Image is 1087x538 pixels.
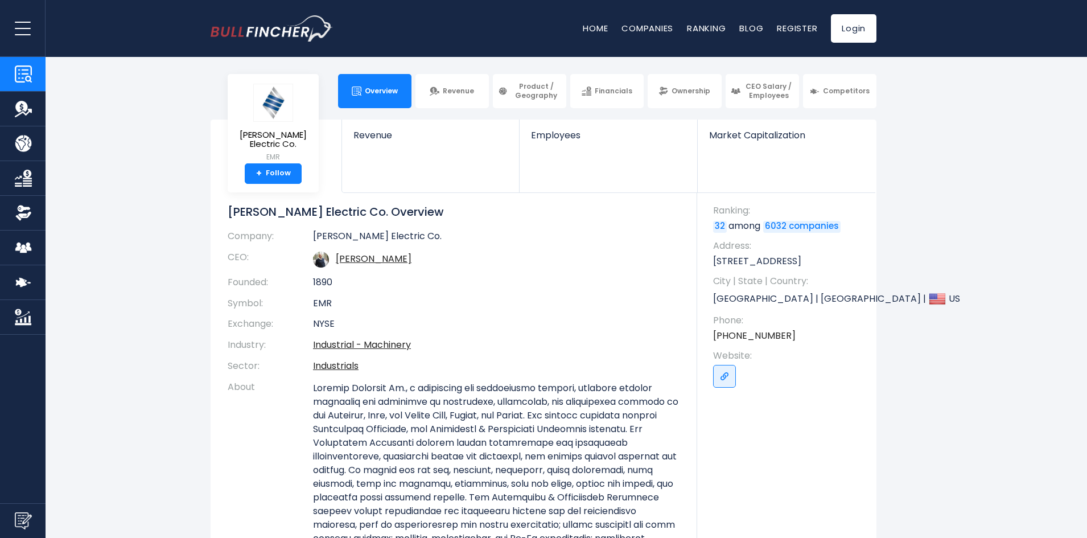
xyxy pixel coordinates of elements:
[595,87,632,96] span: Financials
[342,120,519,160] a: Revenue
[443,87,474,96] span: Revenue
[211,15,333,42] img: bullfincher logo
[713,350,865,362] span: Website:
[713,221,727,232] a: 32
[713,204,865,217] span: Ranking:
[228,356,313,377] th: Sector:
[803,74,876,108] a: Competitors
[237,152,310,162] small: EMR
[583,22,608,34] a: Home
[236,83,310,163] a: [PERSON_NAME] Electric Co. EMR
[228,231,313,247] th: Company:
[744,82,794,100] span: CEO Salary / Employees
[256,169,262,179] strong: +
[415,74,489,108] a: Revenue
[713,275,865,288] span: City | State | Country:
[313,338,411,351] a: Industrial - Machinery
[313,272,680,293] td: 1890
[313,359,359,372] a: Industrials
[739,22,763,34] a: Blog
[365,87,398,96] span: Overview
[713,330,796,342] a: [PHONE_NUMBER]
[353,130,508,141] span: Revenue
[511,82,561,100] span: Product / Geography
[493,74,566,108] a: Product / Geography
[228,314,313,335] th: Exchange:
[338,74,411,108] a: Overview
[648,74,721,108] a: Ownership
[211,15,333,42] a: Go to homepage
[777,22,817,34] a: Register
[228,335,313,356] th: Industry:
[713,290,865,307] p: [GEOGRAPHIC_DATA] | [GEOGRAPHIC_DATA] | US
[228,247,313,272] th: CEO:
[313,293,680,314] td: EMR
[698,120,875,160] a: Market Capitalization
[713,365,736,388] a: Go to link
[687,22,726,34] a: Ranking
[713,240,865,252] span: Address:
[237,130,310,149] span: [PERSON_NAME] Electric Co.
[245,163,302,184] a: +Follow
[15,204,32,221] img: Ownership
[713,255,865,268] p: [STREET_ADDRESS]
[313,252,329,268] img: lal-karsanbhai.jpg
[228,272,313,293] th: Founded:
[713,314,865,327] span: Phone:
[709,130,864,141] span: Market Capitalization
[228,293,313,314] th: Symbol:
[228,204,680,219] h1: [PERSON_NAME] Electric Co. Overview
[336,252,411,265] a: ceo
[313,231,680,247] td: [PERSON_NAME] Electric Co.
[621,22,673,34] a: Companies
[520,120,697,160] a: Employees
[713,220,865,232] p: among
[763,221,841,232] a: 6032 companies
[823,87,870,96] span: Competitors
[531,130,685,141] span: Employees
[313,314,680,335] td: NYSE
[570,74,644,108] a: Financials
[672,87,710,96] span: Ownership
[726,74,799,108] a: CEO Salary / Employees
[831,14,876,43] a: Login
